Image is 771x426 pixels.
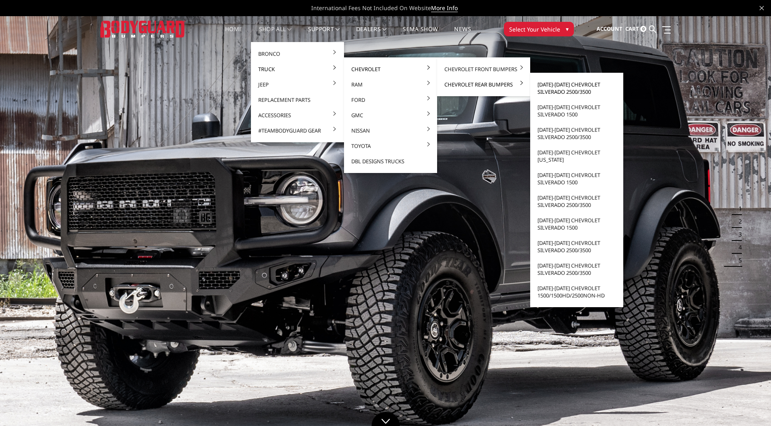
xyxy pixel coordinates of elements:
span: ▾ [566,25,569,33]
a: [DATE]-[DATE] Chevrolet Silverado 2500/3500 [533,190,620,213]
a: Dealers [356,26,387,42]
a: [DATE]-[DATE] Chevrolet Silverado 1500 [533,213,620,235]
span: 0 [640,26,646,32]
a: Truck [254,61,341,77]
button: 3 of 5 [734,228,742,241]
a: Accessories [254,108,341,123]
a: [DATE]-[DATE] Chevrolet Silverado 2500/3500 [533,77,620,99]
a: Jeep [254,77,341,92]
a: More Info [431,4,458,12]
a: Ford [347,92,434,108]
a: Chevrolet [347,61,434,77]
button: 5 of 5 [734,254,742,267]
a: [DATE]-[DATE] Chevrolet Silverado 2500/3500 [533,122,620,145]
a: Home [225,26,242,42]
a: [DATE]-[DATE] Chevrolet Silverado 2500/3500 [533,258,620,280]
iframe: Chat Widget [731,387,771,426]
a: News [454,26,471,42]
button: 1 of 5 [734,202,742,215]
a: [DATE]-[DATE] Chevrolet 1500/1500HD/2500non-HD [533,280,620,303]
a: Account [597,18,622,40]
a: Nissan [347,123,434,138]
a: SEMA Show [403,26,438,42]
img: BODYGUARD BUMPERS [100,21,185,37]
a: DBL Designs Trucks [347,154,434,169]
a: [DATE]-[DATE] Chevrolet Silverado 2500/3500 [533,235,620,258]
a: [DATE]-[DATE] Chevrolet Silverado 1500 [533,99,620,122]
a: GMC [347,108,434,123]
a: Ram [347,77,434,92]
a: Click to Down [372,412,400,426]
span: Select Your Vehicle [509,25,560,34]
a: Bronco [254,46,341,61]
span: Account [597,25,622,32]
a: Support [308,26,340,42]
a: [DATE]-[DATE] Chevrolet Silverado 1500 [533,167,620,190]
a: Chevrolet Rear Bumpers [440,77,527,92]
a: Toyota [347,138,434,154]
a: Cart 0 [625,18,646,40]
a: Chevrolet Front Bumpers [440,61,527,77]
a: #TeamBodyguard Gear [254,123,341,138]
a: Replacement Parts [254,92,341,108]
span: Cart [625,25,639,32]
button: 4 of 5 [734,241,742,254]
a: [DATE]-[DATE] Chevrolet [US_STATE] [533,145,620,167]
a: shop all [259,26,292,42]
button: 2 of 5 [734,215,742,228]
button: Select Your Vehicle [504,22,574,36]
